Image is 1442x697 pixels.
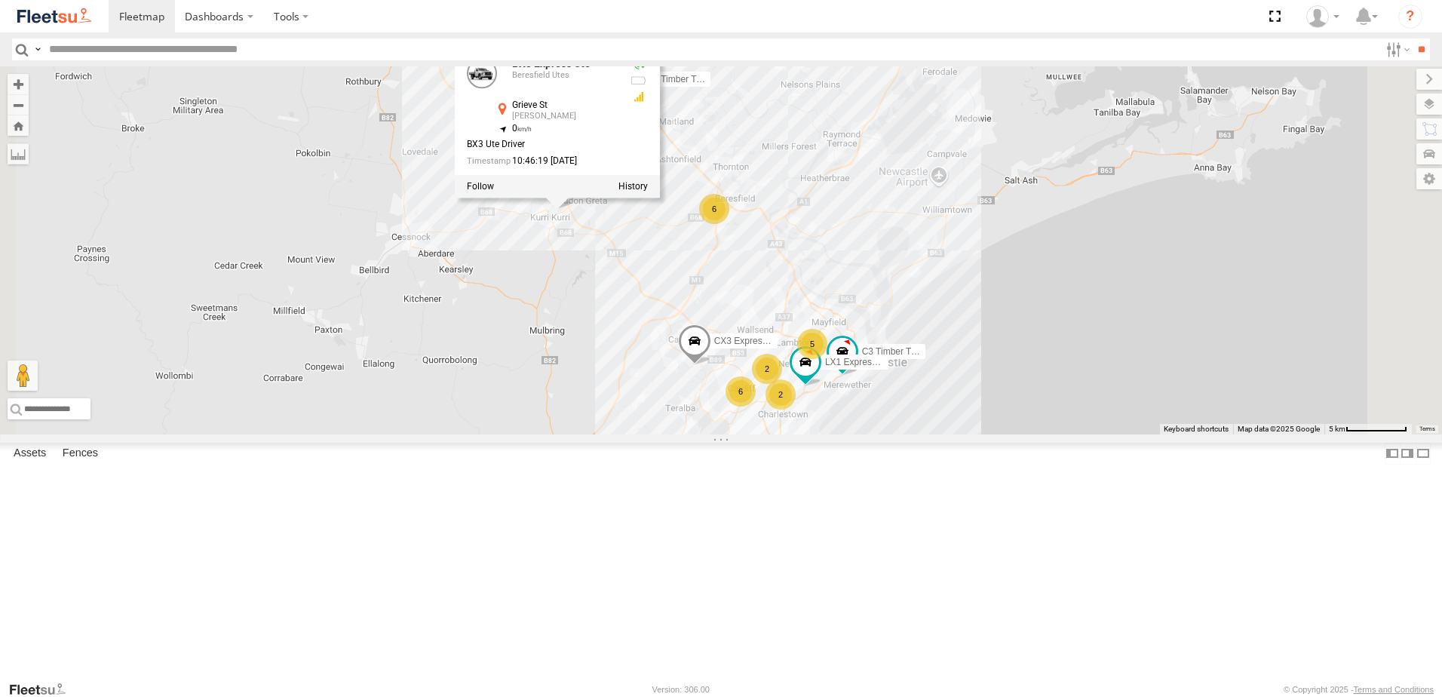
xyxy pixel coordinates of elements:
[32,38,44,60] label: Search Query
[15,6,94,26] img: fleetsu-logo-horizontal.svg
[1380,38,1413,60] label: Search Filter Options
[8,143,29,164] label: Measure
[1324,424,1412,434] button: Map Scale: 5 km per 78 pixels
[8,74,29,94] button: Zoom in
[726,376,756,407] div: 6
[752,354,782,384] div: 2
[1354,685,1434,694] a: Terms and Conditions
[1419,426,1435,432] a: Terms (opens in new tab)
[862,346,928,357] span: C3 Timber Truck
[1400,443,1415,465] label: Dock Summary Table to the Right
[630,91,648,103] div: GSM Signal = 3
[652,685,710,694] div: Version: 306.00
[467,156,618,166] div: Date/time of location update
[8,682,78,697] a: Visit our Website
[55,443,106,464] label: Fences
[1301,5,1345,28] div: James Cullen
[825,358,893,368] span: LX1 Express Ute
[512,101,618,111] div: Grieve St
[1416,168,1442,189] label: Map Settings
[618,181,648,192] label: View Asset History
[797,329,827,359] div: 5
[699,194,729,224] div: 6
[467,140,618,150] div: BX3 Ute Driver
[1238,425,1320,433] span: Map data ©2025 Google
[630,75,648,87] div: No battery health information received from this device.
[8,115,29,136] button: Zoom Home
[1284,685,1434,694] div: © Copyright 2025 -
[714,336,784,346] span: CX3 Express Ute
[1329,425,1345,433] span: 5 km
[1398,5,1422,29] i: ?
[647,74,713,84] span: B4 Timber Truck
[6,443,54,464] label: Assets
[1416,443,1431,465] label: Hide Summary Table
[1385,443,1400,465] label: Dock Summary Table to the Left
[512,112,618,121] div: [PERSON_NAME]
[765,379,796,410] div: 2
[8,361,38,391] button: Drag Pegman onto the map to open Street View
[512,72,618,81] div: Beresfield Utes
[467,181,494,192] label: Realtime tracking of Asset
[1164,424,1229,434] button: Keyboard shortcuts
[512,124,532,134] span: 0
[8,94,29,115] button: Zoom out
